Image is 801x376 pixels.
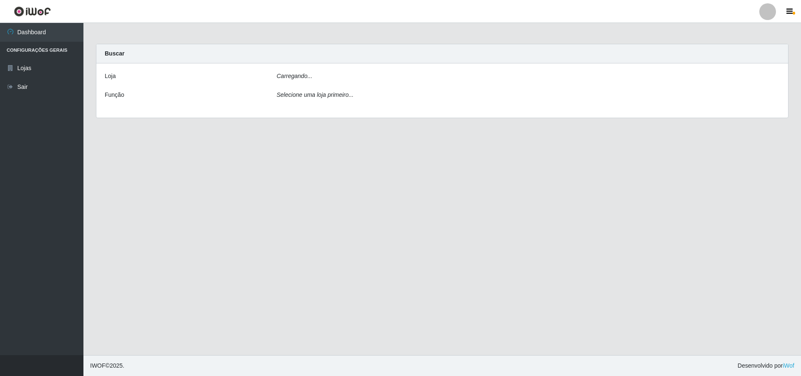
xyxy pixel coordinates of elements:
[738,361,794,370] span: Desenvolvido por
[90,362,106,369] span: IWOF
[105,50,124,57] strong: Buscar
[105,72,116,81] label: Loja
[277,73,312,79] i: Carregando...
[90,361,124,370] span: © 2025 .
[105,91,124,99] label: Função
[14,6,51,17] img: CoreUI Logo
[277,91,353,98] i: Selecione uma loja primeiro...
[783,362,794,369] a: iWof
